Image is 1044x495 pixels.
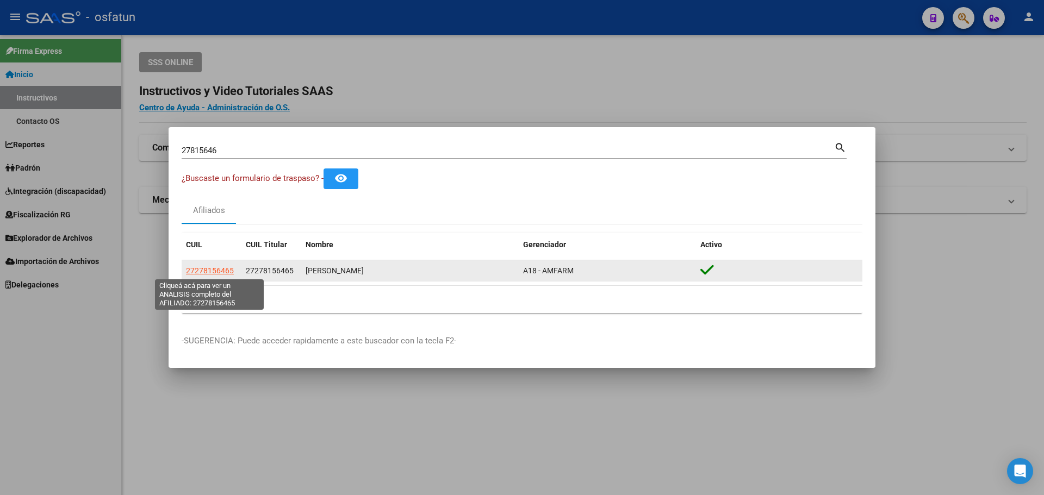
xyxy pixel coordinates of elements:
[519,233,696,256] datatable-header-cell: Gerenciador
[700,240,722,249] span: Activo
[306,240,333,249] span: Nombre
[301,233,519,256] datatable-header-cell: Nombre
[246,240,287,249] span: CUIL Titular
[182,335,862,347] p: -SUGERENCIA: Puede acceder rapidamente a este buscador con la tecla F2-
[186,266,234,275] span: 27278156465
[182,286,862,313] div: 1 total
[186,240,202,249] span: CUIL
[182,233,241,256] datatable-header-cell: CUIL
[306,265,514,277] div: [PERSON_NAME]
[246,266,294,275] span: 27278156465
[182,173,324,183] span: ¿Buscaste un formulario de traspaso? -
[193,204,225,217] div: Afiliados
[334,172,347,185] mat-icon: remove_red_eye
[834,140,847,153] mat-icon: search
[696,233,862,256] datatable-header-cell: Activo
[241,233,301,256] datatable-header-cell: CUIL Titular
[1007,458,1033,484] div: Open Intercom Messenger
[523,266,574,275] span: A18 - AMFARM
[523,240,566,249] span: Gerenciador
